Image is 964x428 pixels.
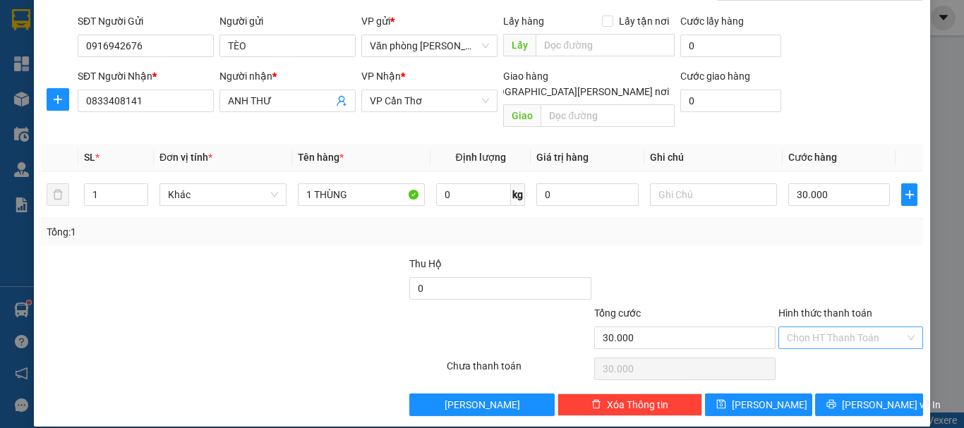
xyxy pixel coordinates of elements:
[47,224,373,240] div: Tổng: 1
[78,68,214,84] div: SĐT Người Nhận
[680,90,781,112] input: Cước giao hàng
[644,144,783,171] th: Ghi chú
[826,399,836,410] span: printer
[47,183,69,206] button: delete
[536,152,589,163] span: Giá trị hàng
[361,71,401,82] span: VP Nhận
[536,183,638,206] input: 0
[705,393,813,416] button: save[PERSON_NAME]
[503,34,536,56] span: Lấy
[168,184,278,205] span: Khác
[788,152,837,163] span: Cước hàng
[503,104,541,127] span: Giao
[78,13,214,29] div: SĐT Người Gửi
[778,307,872,319] label: Hình thức thanh toán
[361,13,498,29] div: VP gửi
[680,71,750,82] label: Cước giao hàng
[541,104,675,127] input: Dọc đường
[445,358,593,383] div: Chưa thanh toán
[680,16,744,27] label: Cước lấy hàng
[409,393,554,416] button: [PERSON_NAME]
[503,16,544,27] span: Lấy hàng
[511,183,525,206] span: kg
[842,397,941,412] span: [PERSON_NAME] và In
[558,393,702,416] button: deleteXóa Thông tin
[219,68,356,84] div: Người nhận
[503,71,548,82] span: Giao hàng
[370,90,489,111] span: VP Cần Thơ
[47,88,69,111] button: plus
[594,307,641,319] span: Tổng cước
[815,393,923,416] button: printer[PERSON_NAME] và In
[298,183,425,206] input: VD: Bàn, Ghế
[298,152,344,163] span: Tên hàng
[409,258,442,269] span: Thu Hộ
[591,399,601,410] span: delete
[370,35,489,56] span: Văn phòng Tắc Vân
[47,94,68,105] span: plus
[336,95,347,106] span: user-add
[455,152,505,163] span: Định lượng
[901,183,917,206] button: plus
[732,397,807,412] span: [PERSON_NAME]
[607,397,668,412] span: Xóa Thông tin
[650,183,777,206] input: Ghi Chú
[680,35,781,57] input: Cước lấy hàng
[613,13,675,29] span: Lấy tận nơi
[159,152,212,163] span: Đơn vị tính
[716,399,726,410] span: save
[902,189,917,200] span: plus
[445,397,520,412] span: [PERSON_NAME]
[84,152,95,163] span: SL
[476,84,675,99] span: [GEOGRAPHIC_DATA][PERSON_NAME] nơi
[536,34,675,56] input: Dọc đường
[219,13,356,29] div: Người gửi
